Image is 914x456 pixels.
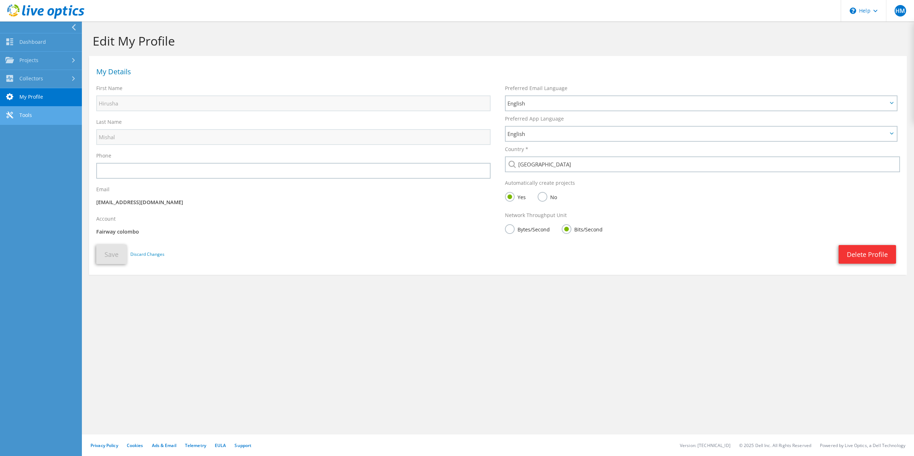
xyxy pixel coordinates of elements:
[96,245,127,264] button: Save
[96,85,122,92] label: First Name
[96,186,110,193] label: Email
[91,442,118,448] a: Privacy Policy
[215,442,226,448] a: EULA
[127,442,143,448] a: Cookies
[185,442,206,448] a: Telemetry
[96,228,491,236] p: Fairway colombo
[96,198,491,206] p: [EMAIL_ADDRESS][DOMAIN_NAME]
[130,250,164,258] a: Discard Changes
[505,115,564,122] label: Preferred App Language
[505,192,526,201] label: Yes
[505,212,567,219] label: Network Throughput Unit
[839,245,896,264] a: Delete Profile
[538,192,557,201] label: No
[93,33,900,48] h1: Edit My Profile
[680,442,730,448] li: Version: [TECHNICAL_ID]
[96,152,111,159] label: Phone
[96,118,122,126] label: Last Name
[96,68,896,75] h1: My Details
[820,442,905,448] li: Powered by Live Optics, a Dell Technology
[505,179,575,187] label: Automatically create projects
[505,85,567,92] label: Preferred Email Language
[96,215,116,222] label: Account
[895,5,906,17] span: HM
[505,224,550,233] label: Bytes/Second
[505,146,528,153] label: Country *
[850,8,856,14] svg: \n
[507,99,887,108] span: English
[562,224,603,233] label: Bits/Second
[152,442,176,448] a: Ads & Email
[739,442,811,448] li: © 2025 Dell Inc. All Rights Reserved
[507,130,887,138] span: English
[235,442,251,448] a: Support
